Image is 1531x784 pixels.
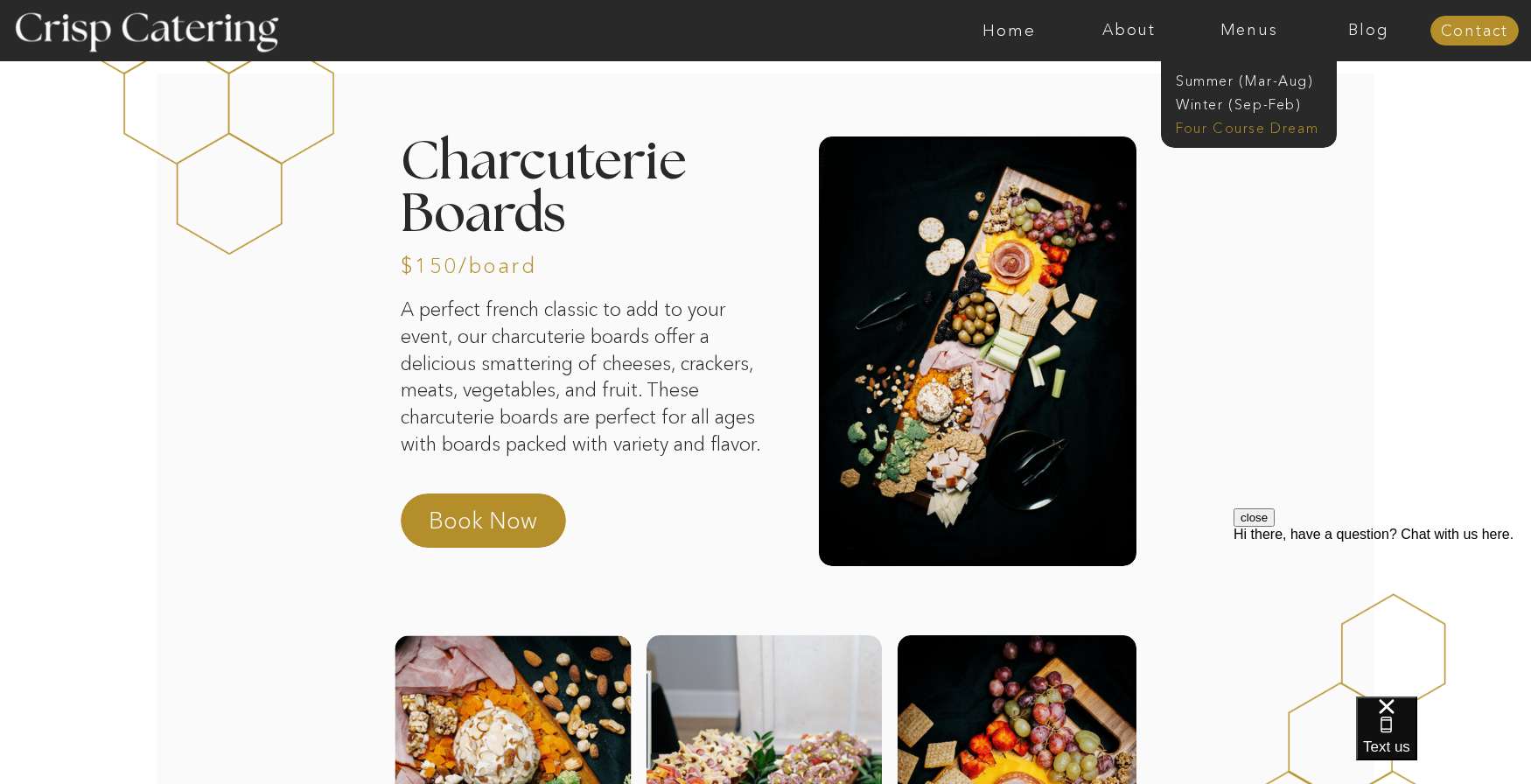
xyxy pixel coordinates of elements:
h3: $150/board [401,255,500,272]
a: About [1069,22,1189,39]
a: Menus [1189,22,1309,39]
p: A perfect french classic to add to your event, our charcuterie boards offer a delicious smatterin... [401,297,769,479]
iframe: podium webchat widget bubble [1356,696,1531,784]
a: Four Course Dream [1176,118,1332,135]
a: Home [949,22,1069,39]
h2: Charcuterie Boards [401,136,811,183]
a: Contact [1430,23,1519,40]
iframe: podium webchat widget prompt [1234,508,1531,718]
a: Book Now [429,505,583,547]
a: Summer (Mar-Aug) [1176,71,1332,87]
a: Blog [1309,22,1429,39]
a: Winter (Sep-Feb) [1176,94,1319,111]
